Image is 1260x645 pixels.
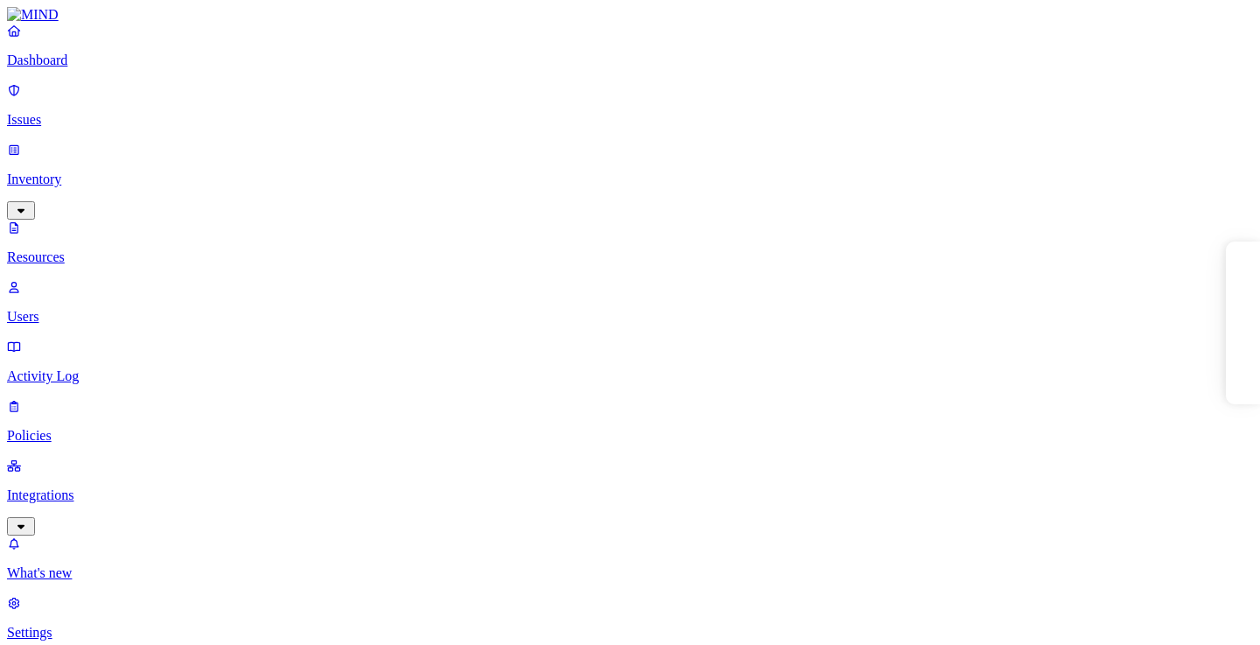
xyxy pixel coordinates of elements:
p: Dashboard [7,53,1253,68]
p: Integrations [7,487,1253,503]
p: Issues [7,112,1253,128]
p: Activity Log [7,368,1253,384]
img: MIND [7,7,59,23]
p: Users [7,309,1253,325]
p: Policies [7,428,1253,444]
p: Inventory [7,172,1253,187]
p: Resources [7,249,1253,265]
p: What's new [7,565,1253,581]
p: Settings [7,625,1253,641]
